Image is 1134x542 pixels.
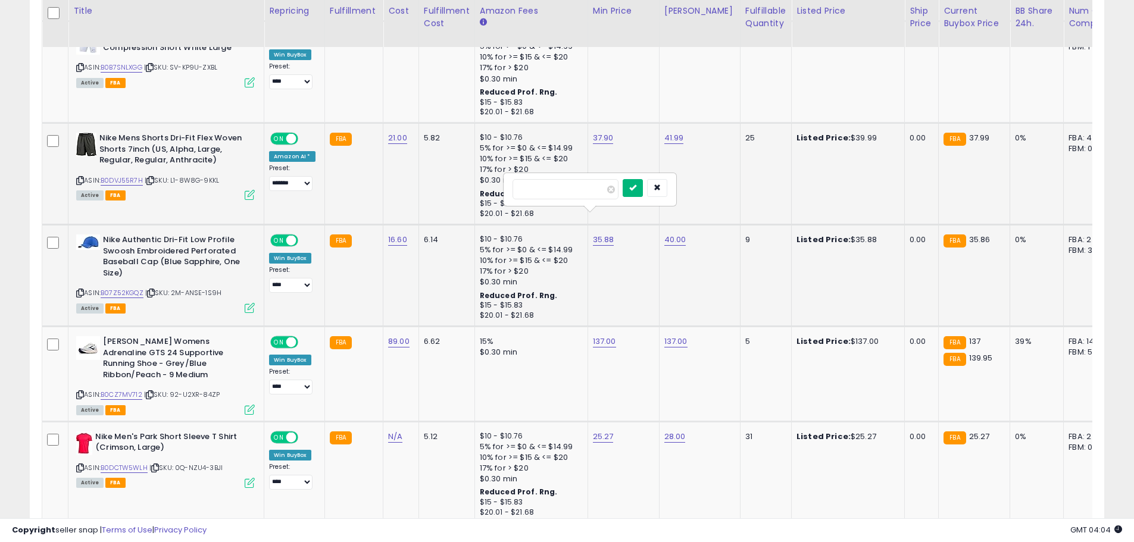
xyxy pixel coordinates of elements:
div: $137.00 [796,336,895,347]
span: All listings currently available for purchase on Amazon [76,78,104,88]
a: 40.00 [664,234,686,246]
span: | SKU: SV-KP9U-ZXBL [144,62,217,72]
div: $10 - $10.76 [480,234,579,245]
div: FBM: 1 [1069,42,1108,52]
a: 16.60 [388,234,407,246]
div: FBM: 3 [1069,245,1108,256]
b: Listed Price: [796,336,851,347]
a: B0CZ7MV712 [101,390,142,400]
b: Reduced Prof. Rng. [480,87,558,97]
span: FBA [105,303,126,314]
div: 0.00 [910,336,929,347]
span: OFF [296,433,315,443]
div: Win BuyBox [269,355,311,365]
b: Reduced Prof. Rng. [480,189,558,199]
div: Cost [388,5,414,17]
a: B0DCTW5WLH [101,463,148,473]
div: $0.30 min [480,74,579,84]
small: FBA [330,133,352,146]
span: ON [271,433,286,443]
div: FBM: 0 [1069,442,1108,453]
div: 10% for >= $15 & <= $20 [480,255,579,266]
strong: Copyright [12,524,55,535]
a: B0DVJ55R7H [101,176,143,186]
div: 17% for > $20 [480,62,579,73]
span: | SKU: 0Q-NZU4-3BJI [149,463,223,472]
div: Preset: [269,368,315,394]
a: 35.88 [593,234,614,246]
a: 37.90 [593,132,614,144]
div: $25.27 [796,431,895,442]
div: Win BuyBox [269,450,311,460]
div: 5 [745,336,782,347]
b: Reduced Prof. Rng. [480,290,558,300]
a: 28.00 [664,431,686,443]
div: [PERSON_NAME] [664,5,735,17]
b: Nike Mens Shorts Dri-Fit Flex Woven Shorts 7inch (US, Alpha, Large, Regular, Regular, Anthracite) [99,133,244,169]
div: $15 - $15.83 [480,98,579,108]
a: 89.00 [388,336,410,347]
b: Listed Price: [796,132,851,143]
div: 5% for >= $0 & <= $14.99 [480,143,579,153]
div: $0.30 min [480,474,579,484]
div: 5% for >= $0 & <= $14.99 [480,245,579,255]
b: Nike Authentic Dri-Fit Low Profile Swoosh Embroidered Perforated Baseball Cap (Blue Sapphire, One... [103,234,248,281]
div: Preset: [269,463,315,490]
span: OFF [296,337,315,347]
div: $35.88 [796,234,895,245]
div: 10% for >= $15 & <= $20 [480,52,579,62]
div: Fulfillable Quantity [745,5,786,30]
span: FBA [105,78,126,88]
a: B07Z52KGQZ [101,288,143,298]
div: $0.30 min [480,175,579,186]
a: Privacy Policy [154,524,207,535]
span: All listings currently available for purchase on Amazon [76,405,104,415]
span: 37.99 [969,132,990,143]
span: ON [271,236,286,246]
span: 2025-08-13 04:04 GMT [1070,524,1122,535]
div: Preset: [269,266,315,293]
div: Win BuyBox [269,49,311,60]
div: 0.00 [910,431,929,442]
span: | SKU: 92-U2XR-84ZP [144,390,220,399]
b: Nike Men's Park Short Sleeve T Shirt (Crimson, Large) [95,431,240,456]
div: Fulfillment Cost [424,5,470,30]
div: 5.12 [424,431,466,442]
span: FBA [105,405,126,415]
b: Listed Price: [796,431,851,442]
div: 5.82 [424,133,466,143]
span: | SKU: L1-8W8G-9KKL [145,176,219,185]
div: 0% [1015,133,1054,143]
span: All listings currently available for purchase on Amazon [76,190,104,200]
div: 17% for > $20 [480,164,579,175]
div: FBA: 4 [1069,133,1108,143]
div: 10% for >= $15 & <= $20 [480,452,579,463]
b: Reduced Prof. Rng. [480,487,558,497]
div: 25 [745,133,782,143]
div: 6.62 [424,336,466,347]
a: B0B7SNLXGG [101,62,142,73]
div: ASIN: [76,31,255,86]
small: FBA [944,353,966,366]
div: 0% [1015,431,1054,442]
div: 17% for > $20 [480,266,579,277]
div: 0% [1015,234,1054,245]
div: Preset: [269,62,315,89]
div: Title [73,5,259,17]
b: [PERSON_NAME] Womens Adrenaline GTS 24 Supportive Running Shoe - Grey/Blue Ribbon/Peach - 9 Medium [103,336,248,383]
span: FBA [105,478,126,488]
small: FBA [944,133,966,146]
div: $15 - $15.83 [480,199,579,209]
a: 25.27 [593,431,614,443]
div: ASIN: [76,336,255,413]
span: OFF [296,236,315,246]
span: 25.27 [969,431,990,442]
span: 139.95 [969,352,993,364]
a: Terms of Use [102,524,152,535]
div: $10 - $10.76 [480,133,579,143]
div: $15 - $15.83 [480,300,579,311]
img: 31oahpOMTkL._SL40_.jpg [76,234,100,250]
div: $39.99 [796,133,895,143]
div: $10 - $10.76 [480,431,579,441]
div: FBA: 14 [1069,336,1108,347]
